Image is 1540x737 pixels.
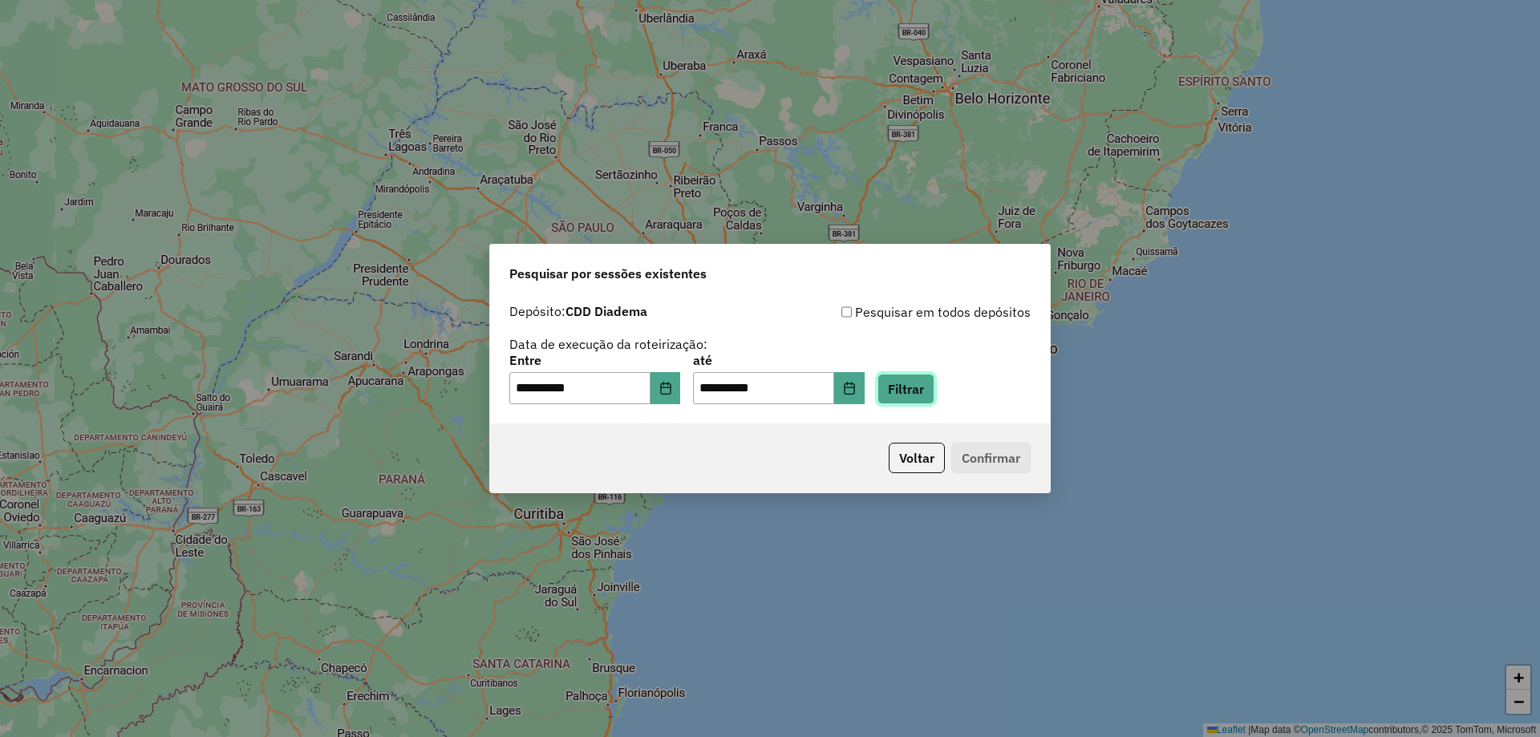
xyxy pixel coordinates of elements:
label: Entre [509,350,680,370]
button: Voltar [889,443,945,473]
span: Pesquisar por sessões existentes [509,264,707,283]
label: até [693,350,864,370]
button: Choose Date [650,372,681,404]
strong: CDD Diadema [565,303,647,319]
button: Filtrar [877,374,934,404]
label: Depósito: [509,302,647,321]
div: Pesquisar em todos depósitos [770,302,1031,322]
button: Choose Date [834,372,865,404]
label: Data de execução da roteirização: [509,334,707,354]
